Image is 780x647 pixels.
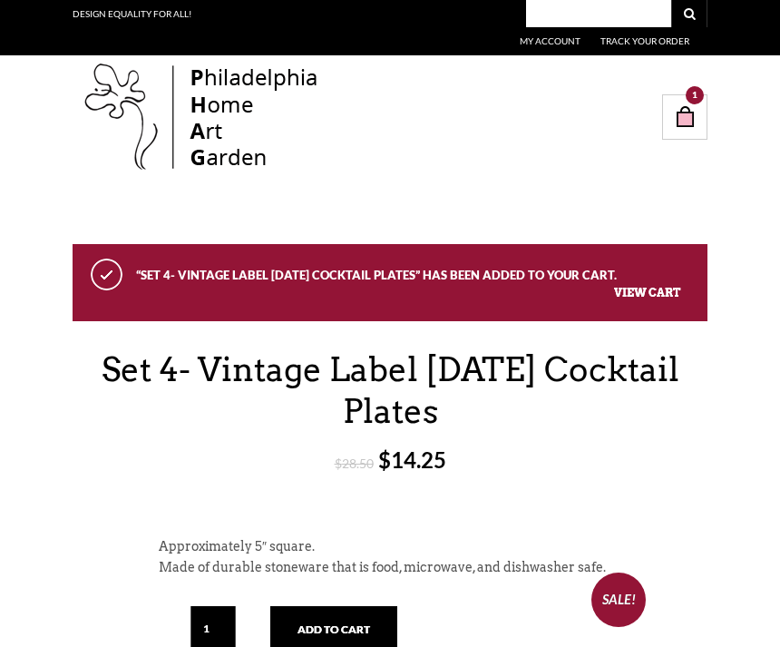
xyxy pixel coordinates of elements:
bdi: 28.50 [335,456,374,471]
span: $ [335,456,342,471]
a: 1 [662,94,707,140]
bdi: 14.25 [378,446,446,473]
a: My Account [520,35,580,46]
span: Set 4- Vintage Label [DATE] Cocktail Plates [102,349,679,432]
p: Made of durable stoneware that is food, microwave, and dishwasher safe. [159,557,621,579]
a: Track Your Order [600,35,689,46]
p: Approximately 5″ square. [159,536,621,558]
span: 1 [686,86,704,104]
span: $ [378,446,391,473]
div: “Set 4- Vintage Label [DATE] Cocktail Plates” has been added to your cart. [73,244,707,321]
span: Sale! [591,573,646,627]
a: View cart [614,285,680,299]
